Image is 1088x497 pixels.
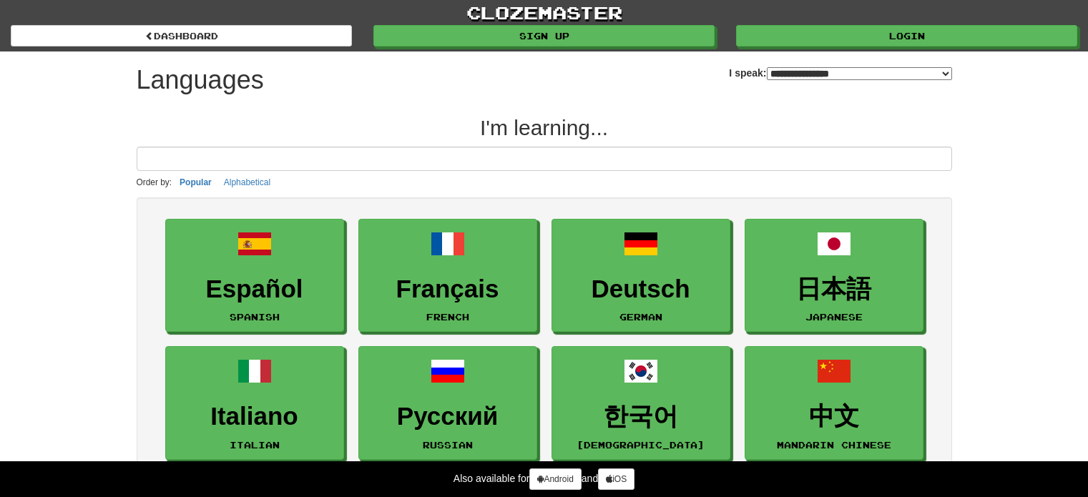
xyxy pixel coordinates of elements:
h1: Languages [137,66,264,94]
h3: 한국어 [559,403,722,430]
a: 한국어[DEMOGRAPHIC_DATA] [552,346,730,460]
a: 日本語Japanese [745,219,923,333]
select: I speak: [767,67,952,80]
label: I speak: [729,66,951,80]
a: EspañolSpanish [165,219,344,333]
button: Alphabetical [220,174,275,190]
h3: Español [173,275,336,303]
h3: Italiano [173,403,336,430]
small: Japanese [805,312,863,322]
a: Android [529,468,581,490]
small: French [426,312,469,322]
h3: Deutsch [559,275,722,303]
small: Spanish [230,312,280,322]
h3: Français [366,275,529,303]
a: dashboard [11,25,352,46]
small: Italian [230,440,280,450]
h3: Русский [366,403,529,430]
small: Mandarin Chinese [777,440,891,450]
a: iOS [598,468,634,490]
button: Popular [175,174,216,190]
small: Order by: [137,177,172,187]
a: FrançaisFrench [358,219,537,333]
a: DeutschGerman [552,219,730,333]
h3: 中文 [753,403,916,430]
h2: I'm learning... [137,116,952,139]
a: Sign up [373,25,715,46]
small: German [619,312,662,322]
h3: 日本語 [753,275,916,303]
a: РусскийRussian [358,346,537,460]
a: Login [736,25,1077,46]
a: ItalianoItalian [165,346,344,460]
a: 中文Mandarin Chinese [745,346,923,460]
small: Russian [423,440,473,450]
small: [DEMOGRAPHIC_DATA] [577,440,705,450]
